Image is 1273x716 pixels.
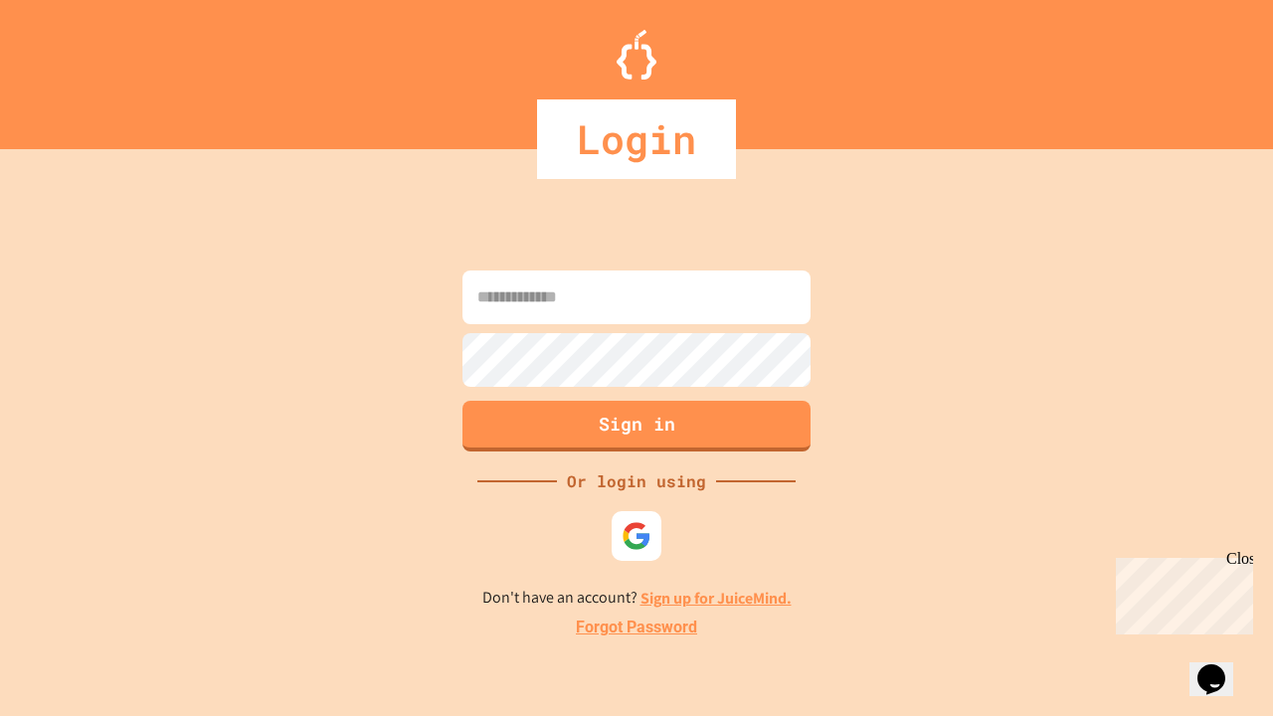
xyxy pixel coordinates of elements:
iframe: chat widget [1108,550,1253,634]
img: google-icon.svg [622,521,651,551]
div: Or login using [557,469,716,493]
iframe: chat widget [1189,636,1253,696]
img: Logo.svg [617,30,656,80]
a: Sign up for JuiceMind. [640,588,792,609]
button: Sign in [462,401,811,451]
div: Login [537,99,736,179]
a: Forgot Password [576,616,697,639]
div: Chat with us now!Close [8,8,137,126]
p: Don't have an account? [482,586,792,611]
